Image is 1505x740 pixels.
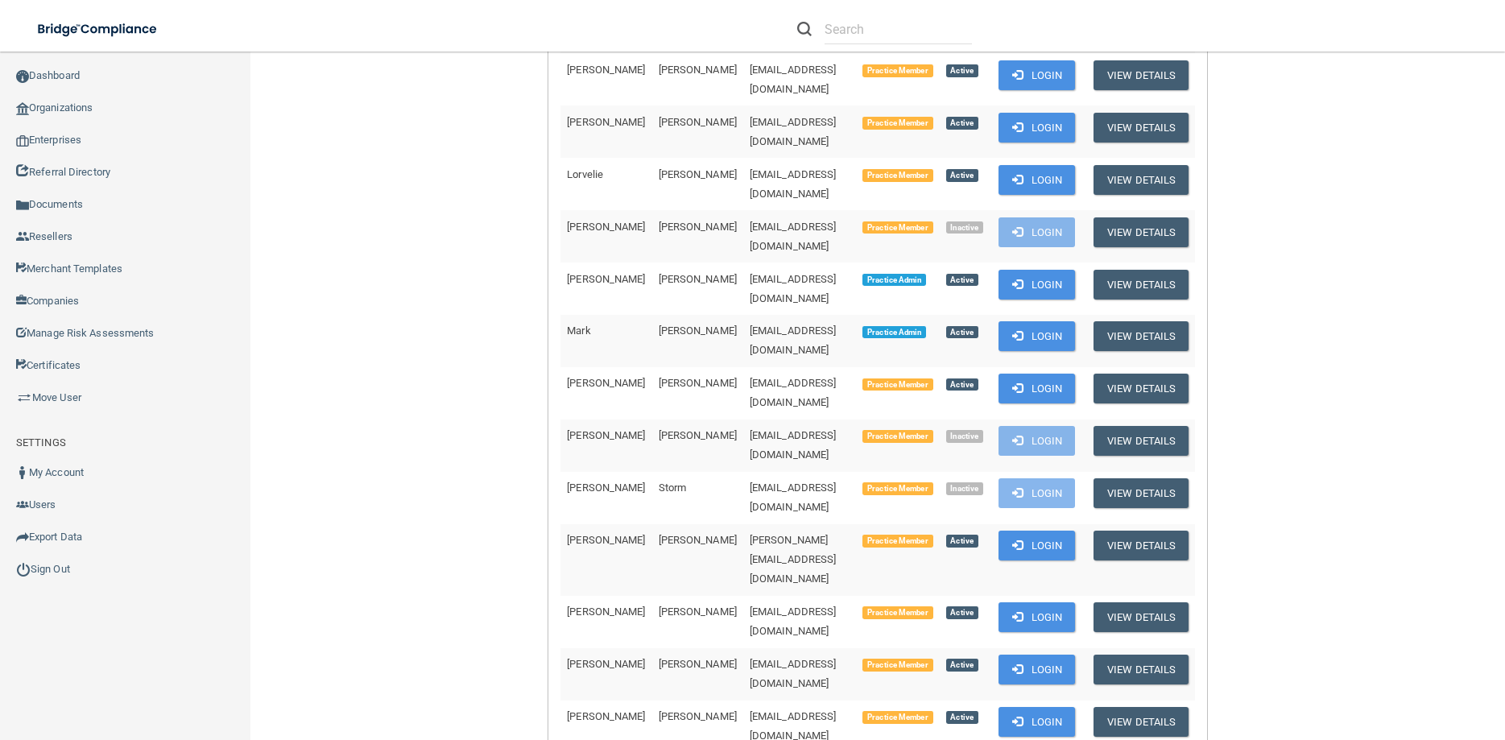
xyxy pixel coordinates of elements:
span: [PERSON_NAME] [659,377,737,389]
span: [PERSON_NAME] [567,606,645,618]
span: [EMAIL_ADDRESS][DOMAIN_NAME] [750,168,837,200]
span: Practice Member [862,482,932,495]
button: Login [999,113,1075,143]
span: [PERSON_NAME] [659,168,737,180]
span: [PERSON_NAME] [567,482,645,494]
span: [PERSON_NAME] [659,658,737,670]
button: View Details [1094,321,1189,351]
span: Active [946,326,978,339]
button: Login [999,707,1075,737]
span: [PERSON_NAME] [659,273,737,285]
span: Active [946,711,978,724]
span: [PERSON_NAME] [567,64,645,76]
button: View Details [1094,531,1189,560]
span: [PERSON_NAME] [567,534,645,546]
span: Active [946,535,978,548]
span: [PERSON_NAME] [659,64,737,76]
span: Active [946,606,978,619]
span: Practice Admin [862,274,926,287]
span: Storm [659,482,687,494]
button: Login [999,60,1075,90]
img: icon-documents.8dae5593.png [16,199,29,212]
span: Practice Member [862,169,932,182]
span: [EMAIL_ADDRESS][DOMAIN_NAME] [750,221,837,252]
span: Practice Member [862,606,932,619]
span: Practice Member [862,117,932,130]
img: organization-icon.f8decf85.png [16,102,29,115]
iframe: Drift Widget Chat Controller [1226,626,1486,690]
button: Login [999,217,1075,247]
span: [EMAIL_ADDRESS][DOMAIN_NAME] [750,429,837,461]
button: Login [999,531,1075,560]
img: ic_reseller.de258add.png [16,230,29,243]
img: icon-users.e205127d.png [16,498,29,511]
img: bridge_compliance_login_screen.278c3ca4.svg [24,13,172,46]
span: Mark [567,325,590,337]
span: [PERSON_NAME] [567,658,645,670]
span: [PERSON_NAME] [659,221,737,233]
span: Practice Admin [862,326,926,339]
span: Active [946,169,978,182]
span: [PERSON_NAME] [567,273,645,285]
span: Inactive [946,482,984,495]
span: Practice Member [862,378,932,391]
button: View Details [1094,113,1189,143]
span: [EMAIL_ADDRESS][DOMAIN_NAME] [750,273,837,304]
span: [EMAIL_ADDRESS][DOMAIN_NAME] [750,377,837,408]
span: Practice Member [862,711,932,724]
button: Login [999,165,1075,195]
span: [PERSON_NAME][EMAIL_ADDRESS][DOMAIN_NAME] [750,534,837,585]
span: [PERSON_NAME] [659,325,737,337]
span: [EMAIL_ADDRESS][DOMAIN_NAME] [750,606,837,637]
span: Active [946,117,978,130]
span: [EMAIL_ADDRESS][DOMAIN_NAME] [750,64,837,95]
span: [PERSON_NAME] [567,429,645,441]
span: [PERSON_NAME] [567,377,645,389]
span: [PERSON_NAME] [659,534,737,546]
img: briefcase.64adab9b.png [16,390,32,406]
span: Active [946,378,978,391]
button: Login [999,270,1075,300]
span: [PERSON_NAME] [567,116,645,128]
span: Inactive [946,221,984,234]
span: Practice Member [862,64,932,77]
button: View Details [1094,478,1189,508]
button: View Details [1094,426,1189,456]
button: Login [999,478,1075,508]
span: Active [946,274,978,287]
span: [EMAIL_ADDRESS][DOMAIN_NAME] [750,658,837,689]
span: [PERSON_NAME] [659,606,737,618]
button: View Details [1094,270,1189,300]
img: ic-search.3b580494.png [797,22,812,36]
button: View Details [1094,217,1189,247]
img: ic_user_dark.df1a06c3.png [16,466,29,479]
span: Practice Member [862,430,932,443]
span: [PERSON_NAME] [659,710,737,722]
span: [PERSON_NAME] [567,221,645,233]
label: SETTINGS [16,433,66,453]
span: [EMAIL_ADDRESS][DOMAIN_NAME] [750,116,837,147]
img: ic_power_dark.7ecde6b1.png [16,562,31,577]
span: Inactive [946,430,984,443]
button: Login [999,602,1075,632]
button: View Details [1094,374,1189,403]
span: [PERSON_NAME] [659,429,737,441]
span: Lorvelie [567,168,603,180]
span: [EMAIL_ADDRESS][DOMAIN_NAME] [750,325,837,356]
button: Login [999,321,1075,351]
span: [PERSON_NAME] [659,116,737,128]
button: Login [999,374,1075,403]
img: enterprise.0d942306.png [16,135,29,147]
button: View Details [1094,602,1189,632]
span: Active [946,64,978,77]
button: View Details [1094,707,1189,737]
img: icon-export.b9366987.png [16,531,29,544]
span: Practice Member [862,221,932,234]
span: [PERSON_NAME] [567,710,645,722]
button: Login [999,426,1075,456]
span: [EMAIL_ADDRESS][DOMAIN_NAME] [750,482,837,513]
span: Active [946,659,978,672]
img: ic_dashboard_dark.d01f4a41.png [16,70,29,83]
span: Practice Member [862,535,932,548]
button: View Details [1094,60,1189,90]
